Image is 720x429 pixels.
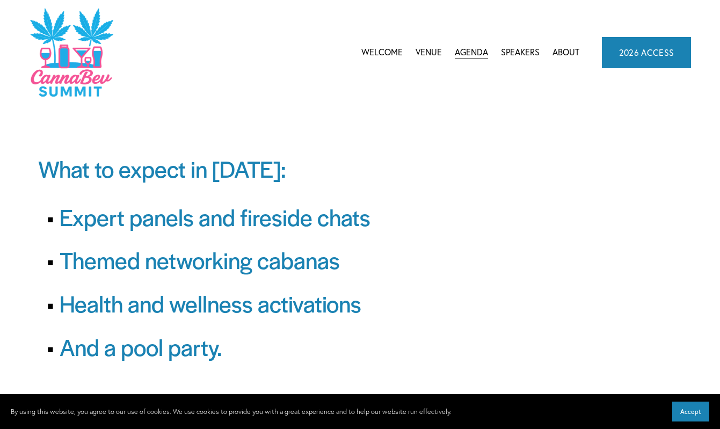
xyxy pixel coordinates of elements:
[60,287,361,319] span: Health and wellness activations
[60,331,222,362] span: And a pool party.
[416,45,442,61] a: Venue
[361,45,403,61] a: Welcome
[455,45,488,60] span: Agenda
[29,7,113,98] img: CannaDataCon
[672,402,709,421] button: Accept
[501,45,540,61] a: Speakers
[455,45,488,61] a: folder dropdown
[602,37,692,68] a: 2026 ACCESS
[11,406,452,418] p: By using this website, you agree to our use of cookies. We use cookies to provide you with a grea...
[60,244,340,275] span: Themed networking cabanas
[680,408,701,416] span: Accept
[38,152,286,184] span: What to expect in [DATE]:
[552,45,579,61] a: About
[60,201,370,232] span: Expert panels and fireside chats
